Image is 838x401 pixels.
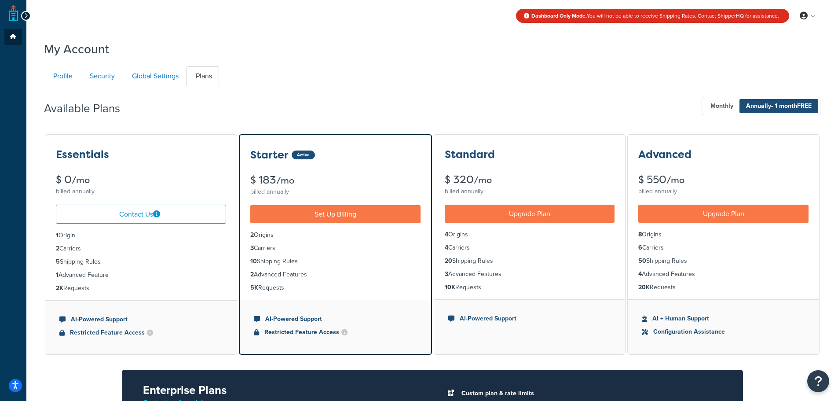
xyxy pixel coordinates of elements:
[250,230,254,239] strong: 2
[638,256,809,266] li: Shipping Rules
[531,12,587,20] strong: Dashboard Only Mode.
[445,269,448,279] strong: 3
[187,66,219,86] a: Plans
[445,174,615,185] div: $ 320
[445,256,615,266] li: Shipping Rules
[123,66,186,86] a: Global Settings
[56,244,226,254] li: Carriers
[250,149,289,161] h3: Starter
[638,243,642,252] strong: 6
[445,243,615,253] li: Carriers
[44,102,133,115] h2: Available Plans
[445,256,452,265] strong: 20
[797,101,812,110] b: FREE
[771,101,812,110] span: - 1 month
[56,283,226,293] li: Requests
[250,175,421,186] div: $ 183
[59,315,223,324] li: AI-Powered Support
[445,205,615,223] a: Upgrade Plan
[445,283,455,292] strong: 10K
[250,243,254,253] strong: 3
[638,185,809,198] div: billed annually
[448,314,611,324] li: AI-Powered Support
[638,283,809,292] li: Requests
[56,174,226,185] div: $ 0
[445,230,448,239] strong: 4
[56,185,226,198] div: billed annually
[56,231,59,240] strong: 1
[56,149,109,160] h3: Essentials
[254,314,417,324] li: AI-Powered Support
[250,243,421,253] li: Carriers
[807,370,829,392] button: Open Resource Center
[702,97,820,115] button: Monthly Annually- 1 monthFREE
[638,269,642,279] strong: 4
[276,174,294,187] small: /mo
[56,231,226,240] li: Origin
[638,230,809,239] li: Origins
[250,283,421,293] li: Requests
[474,174,492,186] small: /mo
[254,327,417,337] li: Restricted Feature Access
[445,230,615,239] li: Origins
[4,29,22,45] li: Dashboard
[9,4,18,22] a: ShipperHQ Home
[638,149,692,160] h3: Advanced
[445,149,495,160] h3: Standard
[44,40,109,58] h1: My Account
[250,257,257,266] strong: 10
[638,230,642,239] strong: 8
[250,186,421,198] div: billed annually
[56,257,226,267] li: Shipping Rules
[638,283,650,292] strong: 20K
[292,151,315,159] div: Active
[81,66,122,86] a: Security
[250,205,421,223] a: Set Up Billing
[739,99,818,113] span: Annually
[250,270,421,280] li: Advanced Features
[250,270,254,279] strong: 2
[445,185,615,198] div: billed annually
[56,257,60,266] strong: 5
[638,256,646,265] strong: 50
[704,99,740,113] span: Monthly
[56,244,59,253] strong: 2
[638,205,809,223] a: Upgrade Plan
[638,243,809,253] li: Carriers
[56,270,59,280] strong: 1
[638,174,809,185] div: $ 550
[72,174,90,186] small: /mo
[56,283,63,293] strong: 2K
[250,230,421,240] li: Origins
[56,205,226,224] a: Contact Us
[250,283,258,292] strong: 5K
[445,283,615,292] li: Requests
[445,243,448,252] strong: 4
[638,269,809,279] li: Advanced Features
[457,387,722,400] li: Custom plan & rate limits
[531,12,779,20] span: You will not be able to receive Shipping Rates. Contact ShipperHQ for assistance.
[642,327,805,337] li: Configuration Assistance
[250,257,421,266] li: Shipping Rules
[44,66,80,86] a: Profile
[642,314,805,324] li: AI + Human Support
[143,384,418,397] h2: Enterprise Plans
[56,270,226,280] li: Advanced Feature
[666,174,684,186] small: /mo
[59,328,223,338] li: Restricted Feature Access
[445,269,615,279] li: Advanced Features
